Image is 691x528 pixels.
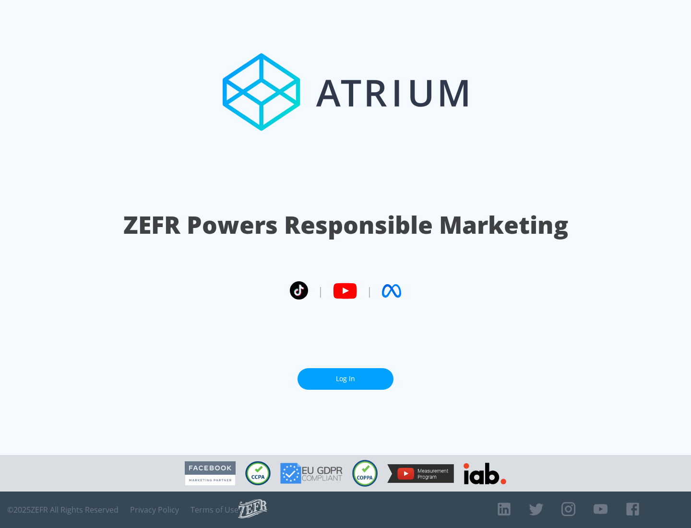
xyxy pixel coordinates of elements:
h1: ZEFR Powers Responsible Marketing [123,208,568,241]
a: Privacy Policy [130,505,179,515]
a: Terms of Use [191,505,238,515]
img: GDPR Compliant [280,463,343,484]
img: YouTube Measurement Program [387,464,454,483]
img: COPPA Compliant [352,460,378,487]
img: IAB [464,463,506,484]
span: © 2025 ZEFR All Rights Reserved [7,505,119,515]
span: | [318,284,323,298]
img: Facebook Marketing Partner [185,461,236,486]
a: Log In [298,368,393,390]
span: | [367,284,372,298]
img: CCPA Compliant [245,461,271,485]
